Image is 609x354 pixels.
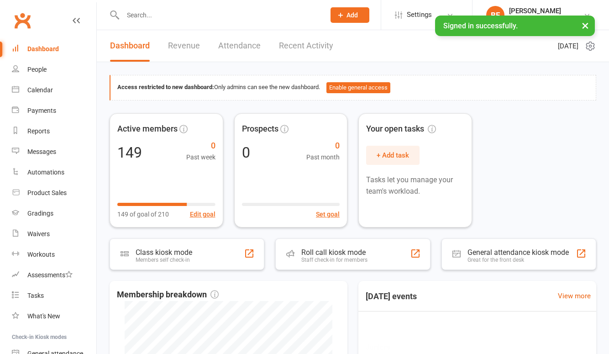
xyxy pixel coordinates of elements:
[120,9,319,21] input: Search...
[27,107,56,114] div: Payments
[12,121,96,142] a: Reports
[117,122,178,136] span: Active members
[279,30,333,62] a: Recent Activity
[27,169,64,176] div: Automations
[27,312,60,320] div: What's New
[301,248,367,257] div: Roll call kiosk mode
[27,189,67,196] div: Product Sales
[12,39,96,59] a: Dashboard
[326,82,390,93] button: Enable general access
[12,224,96,244] a: Waivers
[12,80,96,100] a: Calendar
[27,86,53,94] div: Calendar
[12,100,96,121] a: Payments
[366,122,436,136] span: Your open tasks
[467,248,569,257] div: General attendance kiosk mode
[186,152,215,162] span: Past week
[110,30,150,62] a: Dashboard
[11,9,34,32] a: Clubworx
[358,288,424,305] h3: [DATE] events
[306,139,340,153] span: 0
[12,244,96,265] a: Workouts
[366,342,547,354] span: Juniors
[509,15,567,23] div: Success Martial Arts
[558,41,578,52] span: [DATE]
[117,145,142,160] div: 149
[136,248,192,257] div: Class kiosk mode
[168,30,200,62] a: Revenue
[12,162,96,183] a: Automations
[117,288,219,301] span: Membership breakdown
[366,146,420,165] button: + Add task
[12,59,96,80] a: People
[27,66,47,73] div: People
[242,122,278,136] span: Prospects
[306,152,340,162] span: Past month
[331,7,369,23] button: Add
[27,292,44,299] div: Tasks
[316,209,340,219] button: Set goal
[12,306,96,327] a: What's New
[12,142,96,162] a: Messages
[27,271,73,279] div: Assessments
[27,210,53,217] div: Gradings
[27,230,50,238] div: Waivers
[136,257,192,263] div: Members self check-in
[467,257,569,263] div: Great for the front desk
[12,203,96,224] a: Gradings
[27,148,56,155] div: Messages
[218,30,261,62] a: Attendance
[190,209,215,219] button: Edit goal
[558,291,591,301] a: View more
[117,82,589,93] div: Only admins can see the new dashboard.
[509,7,567,15] div: [PERSON_NAME]
[366,174,464,197] p: Tasks let you manage your team's workload.
[27,45,59,53] div: Dashboard
[577,16,593,35] button: ×
[12,183,96,203] a: Product Sales
[242,145,250,160] div: 0
[407,5,432,25] span: Settings
[301,257,367,263] div: Staff check-in for members
[486,6,504,24] div: BF
[27,251,55,258] div: Workouts
[117,209,169,219] span: 149 of goal of 210
[27,127,50,135] div: Reports
[346,11,358,19] span: Add
[117,84,214,90] strong: Access restricted to new dashboard:
[186,139,215,153] span: 0
[12,265,96,285] a: Assessments
[12,285,96,306] a: Tasks
[443,21,518,30] span: Signed in successfully.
